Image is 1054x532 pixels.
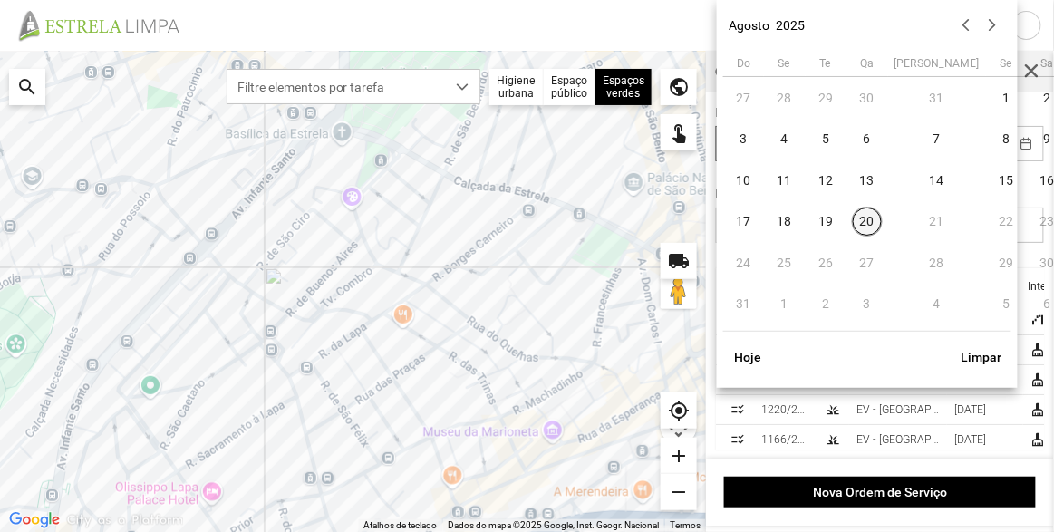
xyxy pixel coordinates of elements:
div: cleaning_services [1030,372,1045,387]
span: 12 [812,166,841,195]
div: EV - Equipa A [856,433,940,446]
span: 15 [992,166,1021,195]
span: Do [737,57,750,70]
div: touch_app [661,114,697,150]
span: 20 [853,208,882,237]
img: file [13,9,199,42]
span: Te [820,57,832,70]
span: 1 [992,83,1021,112]
span: 10 [730,166,759,195]
div: 1220/2025 [761,403,810,416]
img: Google [5,508,64,532]
span: 4 [770,125,799,154]
input: Escreva para filtrar.. [716,208,1045,243]
button: Agosto [730,18,770,33]
span: 5 [812,125,841,154]
span: Nova Ordem de Serviço [734,485,1027,499]
div: cleaning_services [1030,402,1045,417]
button: Arraste o Pegman para o mapa para abrir o Street View [661,273,697,309]
span: 6 [853,125,882,154]
div: 20/08/2025 [954,403,986,416]
span: Limpar [961,350,1001,364]
button: Nova Ordem de Serviço [724,477,1036,508]
div: Espaços verdes [826,402,840,417]
button: Hoje [723,342,774,372]
div: cleaning_services [1030,432,1045,447]
span: Se [778,57,791,70]
div: add [661,438,697,474]
span: Se [1000,57,1012,70]
span: 3 [730,125,759,154]
button: 2025 [777,18,806,33]
span: 14 [923,166,952,195]
span: 13 [853,166,882,195]
span: Hoje [732,350,764,364]
div: local_shipping [661,243,697,279]
button: Limpar [952,342,1011,372]
div: Ordens de Serviço [716,65,839,78]
a: Termos [670,520,701,530]
a: Abrir esta área no Google Maps (abre uma nova janela) [5,508,64,532]
label: Pesquise em qualquer campo [716,187,881,201]
div: remove [661,474,697,510]
span: [PERSON_NAME] [894,57,980,70]
div: 20/08/2025 [954,433,986,446]
div: search [9,69,45,105]
span: Filtre elementos por tarefa [227,70,445,103]
span: Sa [1041,57,1054,70]
span: Qa [860,57,874,70]
span: 8 [992,125,1021,154]
span: 18 [770,208,799,237]
button: Atalhos de teclado [363,519,437,532]
div: Fechada [730,402,745,417]
div: my_location [661,392,697,429]
div: EV - Equipa A [856,403,940,416]
div: Fechada [730,432,745,447]
span: 11 [770,166,799,195]
div: 1166/2025 [761,433,810,446]
label: Início [716,105,746,120]
span: 17 [730,208,759,237]
span: Dados do mapa ©2025 Google, Inst. Geogr. Nacional [448,520,659,530]
div: Espaços verdes [826,432,840,447]
div: dropdown trigger [445,70,480,103]
div: Espaço público [544,69,595,105]
div: public [661,69,697,105]
span: 7 [923,125,952,154]
div: Higiene urbana [489,69,544,105]
div: cleaning_services [1030,343,1045,357]
div: Espaços verdes [595,69,652,105]
span: 19 [812,208,841,237]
